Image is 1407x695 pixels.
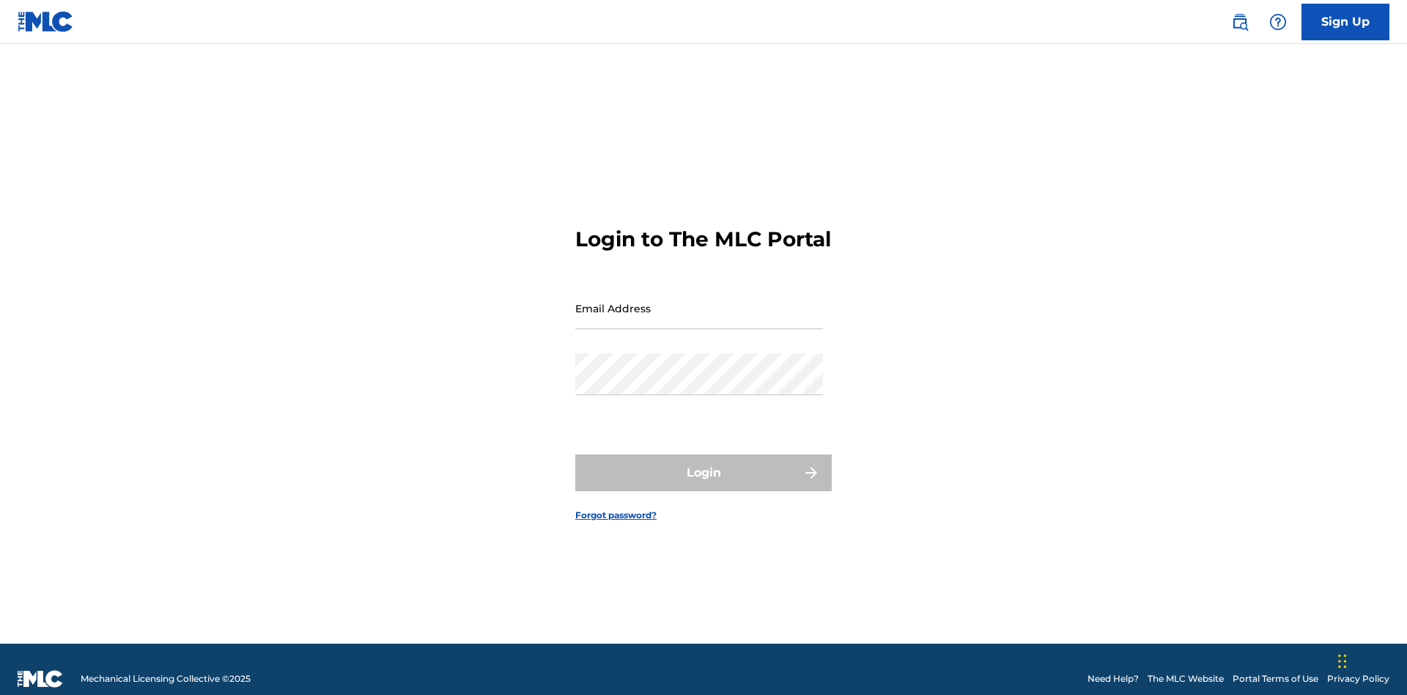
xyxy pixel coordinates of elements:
h3: Login to The MLC Portal [575,227,831,252]
div: Drag [1338,639,1347,683]
img: MLC Logo [18,11,74,32]
a: Portal Terms of Use [1233,672,1318,685]
iframe: Chat Widget [1334,625,1407,695]
a: Sign Up [1301,4,1389,40]
a: Public Search [1225,7,1255,37]
a: Privacy Policy [1327,672,1389,685]
a: The MLC Website [1148,672,1224,685]
img: search [1231,13,1249,31]
div: Help [1263,7,1293,37]
span: Mechanical Licensing Collective © 2025 [81,672,251,685]
a: Need Help? [1087,672,1139,685]
img: logo [18,670,63,688]
a: Forgot password? [575,509,657,522]
img: help [1269,13,1287,31]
